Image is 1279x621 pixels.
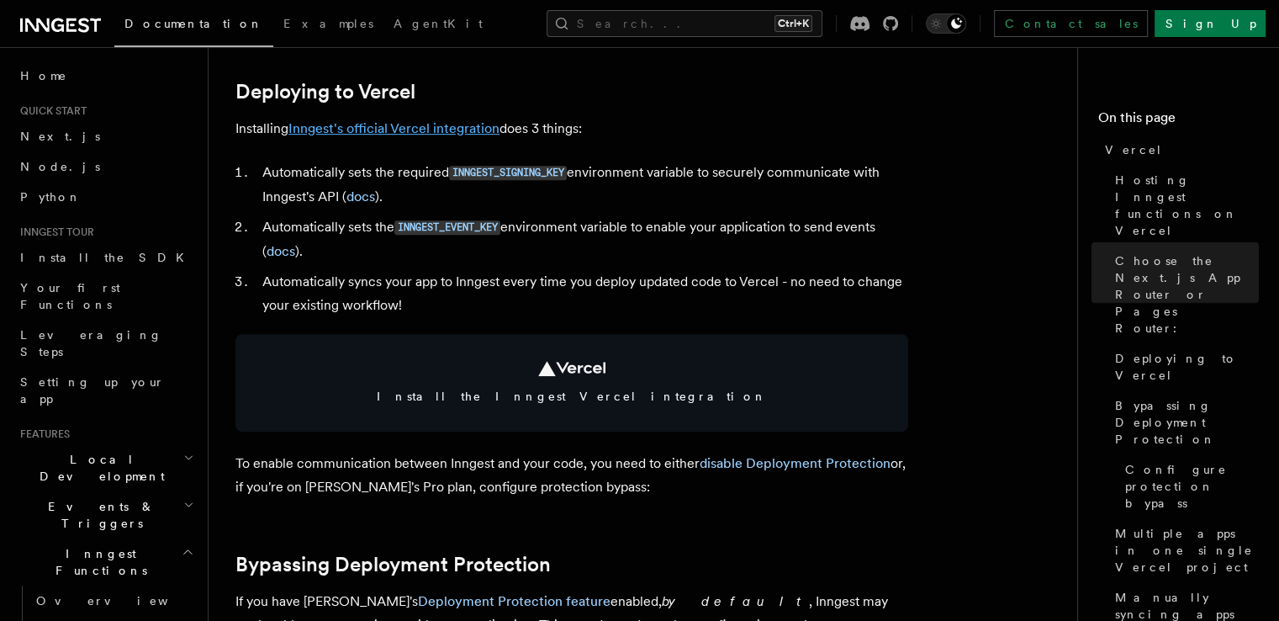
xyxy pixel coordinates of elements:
[13,226,94,239] span: Inngest tour
[13,151,198,182] a: Node.js
[13,451,183,485] span: Local Development
[1098,135,1259,165] a: Vercel
[20,375,165,406] span: Setting up your app
[926,13,966,34] button: Toggle dark mode
[20,67,67,84] span: Home
[13,121,198,151] a: Next.js
[20,281,120,311] span: Your first Functions
[13,182,198,212] a: Python
[235,80,415,103] a: Deploying to Vercel
[20,130,100,143] span: Next.js
[257,215,908,263] li: Automatically sets the environment variable to enable your application to send events ( ).
[1108,165,1259,246] a: Hosting Inngest functions on Vercel
[235,452,908,499] p: To enable communication between Inngest and your code, you need to either or, if you're on [PERSO...
[13,498,183,532] span: Events & Triggers
[547,10,822,37] button: Search...Ctrl+K
[256,388,888,405] span: Install the Inngest Vercel integration
[257,270,908,317] li: Automatically syncs your app to Inngest every time you deploy updated code to Vercel - no need to...
[1118,454,1259,518] a: Configure protection bypass
[774,15,812,32] kbd: Ctrl+K
[662,593,809,609] em: by default
[13,545,182,579] span: Inngest Functions
[418,593,610,609] a: Deployment Protection feature
[36,594,209,608] span: Overview
[1108,246,1259,343] a: Choose the Next.js App Router or Pages Router:
[1105,141,1163,158] span: Vercel
[1155,10,1266,37] a: Sign Up
[235,334,908,432] a: Install the Inngest Vercel integration
[273,5,383,45] a: Examples
[1108,390,1259,454] a: Bypassing Deployment Protection
[124,17,263,30] span: Documentation
[20,328,162,358] span: Leveraging Steps
[1115,252,1259,337] span: Choose the Next.js App Router or Pages Router:
[257,161,908,209] li: Automatically sets the required environment variable to securely communicate with Inngest's API ( ).
[13,539,198,586] button: Inngest Functions
[394,220,500,235] code: INNGEST_EVENT_KEY
[235,117,908,141] p: Installing does 3 things:
[1108,518,1259,582] a: Multiple apps in one single Vercel project
[449,164,567,180] a: INNGEST_SIGNING_KEY
[994,10,1148,37] a: Contact sales
[13,491,198,539] button: Events & Triggers
[13,320,198,367] a: Leveraging Steps
[13,444,198,491] button: Local Development
[235,553,551,576] a: Bypassing Deployment Protection
[20,160,100,173] span: Node.js
[288,120,499,136] a: Inngest's official Vercel integration
[20,251,194,264] span: Install the SDK
[13,104,87,118] span: Quick start
[13,367,198,414] a: Setting up your app
[13,242,198,273] a: Install the SDK
[1115,525,1259,576] span: Multiple apps in one single Vercel project
[13,427,70,441] span: Features
[346,188,375,204] a: docs
[29,586,198,616] a: Overview
[1115,350,1259,384] span: Deploying to Vercel
[449,166,567,180] code: INNGEST_SIGNING_KEY
[13,273,198,320] a: Your first Functions
[1125,461,1259,512] span: Configure protection bypass
[20,190,82,204] span: Python
[1098,108,1259,135] h4: On this page
[383,5,493,45] a: AgentKit
[267,243,295,259] a: docs
[394,17,483,30] span: AgentKit
[394,219,500,235] a: INNGEST_EVENT_KEY
[283,17,373,30] span: Examples
[700,455,891,471] a: disable Deployment Protection
[1115,397,1259,448] span: Bypassing Deployment Protection
[1108,343,1259,390] a: Deploying to Vercel
[13,61,198,91] a: Home
[1115,172,1259,239] span: Hosting Inngest functions on Vercel
[114,5,273,47] a: Documentation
